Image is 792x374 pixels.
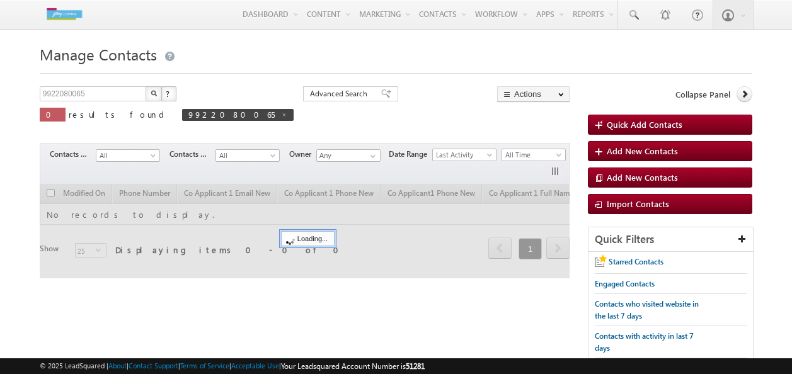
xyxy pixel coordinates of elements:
span: © 2025 LeadSquared | | | | | [40,360,425,372]
span: Advanced Search [310,88,371,99]
span: Your Leadsquared Account Number is [281,361,425,371]
span: All [96,150,156,161]
a: Contact Support [129,361,178,370]
span: All Time [502,149,562,161]
span: Owner [289,149,316,160]
span: ? [166,88,171,99]
span: results found [69,109,169,120]
span: Collapse Panel [675,89,730,100]
button: ? [161,86,176,101]
button: Actions [497,86,570,102]
span: Engaged Contacts [595,279,655,288]
img: Custom Logo [40,3,89,25]
span: Date Range [389,149,432,160]
span: Contacts Source [169,149,215,160]
span: Manage Contacts [40,44,157,64]
span: 9922080065 [188,109,275,120]
a: Show All Items [364,150,379,162]
span: All [216,150,276,161]
span: Add New Contacts [607,172,678,183]
span: Add New Contacts [607,145,678,156]
a: Last Activity [432,149,496,161]
span: Contacts Stage [50,149,96,160]
span: Contacts who visited website in the last 7 days [595,299,699,320]
span: Contacts with activity in last 7 days [595,331,694,353]
a: All [96,149,160,162]
span: Last Activity [433,149,493,161]
div: Loading... [281,231,335,246]
a: Terms of Service [180,361,229,370]
input: Type to Search [316,149,381,162]
img: Search [151,90,157,96]
span: Import Contacts [607,198,669,209]
a: All Time [502,149,566,161]
span: Starred Contacts [609,257,663,266]
a: About [108,361,127,370]
div: Quick Filters [588,227,753,252]
a: All [215,149,280,162]
span: 0 [46,109,59,120]
a: Acceptable Use [231,361,279,370]
span: 51281 [406,361,425,371]
span: Quick Add Contacts [607,119,682,130]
